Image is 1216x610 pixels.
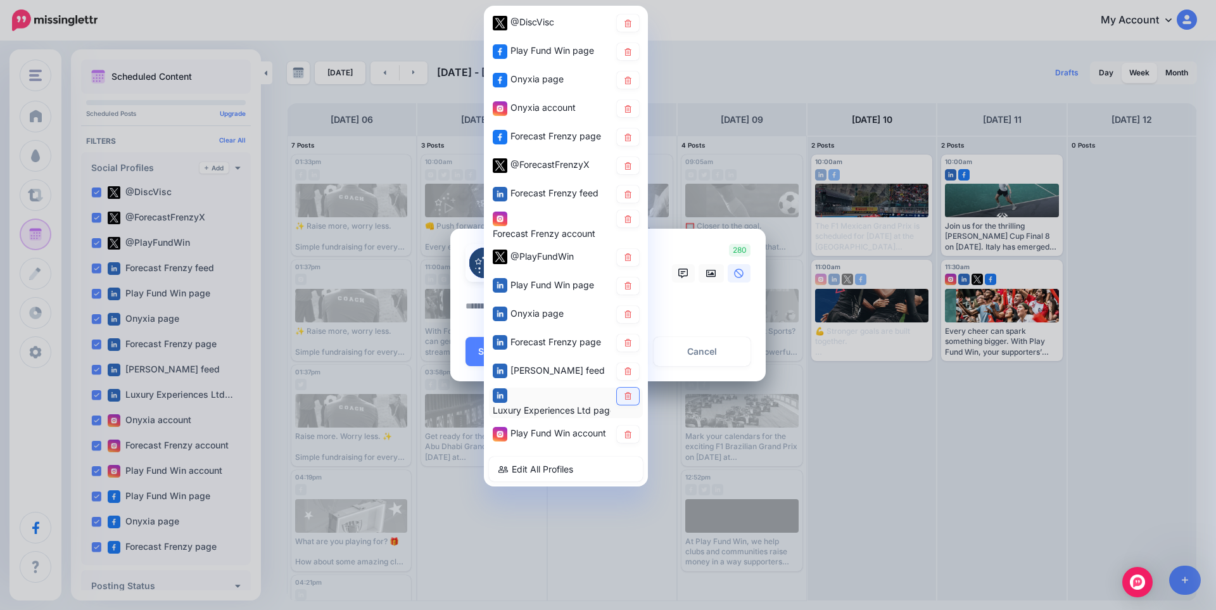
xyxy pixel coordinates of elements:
[465,337,544,366] button: Schedule
[493,364,507,378] img: linkedin-square.png
[510,251,574,262] span: @PlayFundWin
[469,248,500,278] img: 408561447_819453163315133_4981833342578772381_n-bsa155123.jpg
[489,457,643,481] a: Edit All Profiles
[510,102,576,113] span: Onyxia account
[510,308,564,319] span: Onyxia page
[493,250,507,264] img: twitter-square.png
[493,228,595,239] span: Forecast Frenzy account
[510,279,594,290] span: Play Fund Win page
[493,16,507,30] img: twitter-square.png
[510,187,598,198] span: Forecast Frenzy feed
[493,158,507,173] img: twitter-square.png
[493,187,507,201] img: linkedin-square.png
[493,307,507,321] img: linkedin-square.png
[493,388,507,403] img: linkedin-square.png
[510,365,605,376] span: [PERSON_NAME] feed
[493,73,507,87] img: facebook-square.png
[493,101,507,116] img: instagram-square.png
[510,16,554,27] span: @DiscVisc
[493,405,615,416] span: Luxury Experiences Ltd page
[493,212,507,226] img: instagram-square.png
[1122,567,1153,597] div: Open Intercom Messenger
[493,427,507,442] img: instagram-square.png
[510,428,606,438] span: Play Fund Win account
[654,337,750,366] a: Cancel
[478,347,519,356] span: Schedule
[510,159,590,170] span: @ForecastFrenzyX
[510,45,594,56] span: Play Fund Win page
[510,73,564,84] span: Onyxia page
[493,335,507,350] img: linkedin-square.png
[510,130,601,141] span: Forecast Frenzy page
[729,244,750,257] span: 280
[493,278,507,293] img: linkedin-square.png
[510,336,601,347] span: Forecast Frenzy page
[493,44,507,59] img: facebook-square.png
[493,130,507,144] img: facebook-square.png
